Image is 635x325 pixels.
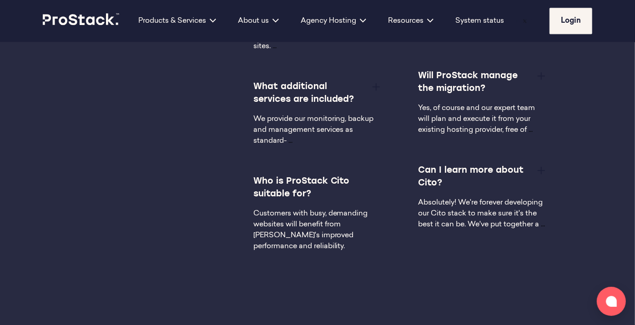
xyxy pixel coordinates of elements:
span: ... [541,221,545,228]
div: Products & Services [127,15,227,26]
a: System status [455,15,504,26]
span: ... [288,137,292,145]
h3: Can I learn more about Cito? [418,165,529,190]
div: Agency Hosting [290,15,377,26]
h3: Who is ProStack Cito suitable for? [253,175,382,201]
span: Login [561,17,581,25]
span: ... [529,126,533,134]
a: Login [549,8,592,34]
span: Customers with busy, demanding websites will benefit from [PERSON_NAME]'s improved performance an... [253,210,368,250]
h3: What additional services are included? [253,81,364,106]
span: Absolutely! We're forever developing our Cito stack to make sure it's the best it can be. We've p... [418,199,543,228]
button: Open chat window [597,287,626,316]
h3: Will ProStack manage the migration? [418,70,529,95]
span: ... [272,43,277,50]
span: We provide our monitoring, backup and management services as standard- [253,115,374,145]
div: Resources [377,15,444,26]
div: About us [227,15,290,26]
a: Prostack logo [43,13,120,29]
span: Yes, of course and our expert team will plan and execute it from your existing hosting provider, ... [418,105,535,134]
